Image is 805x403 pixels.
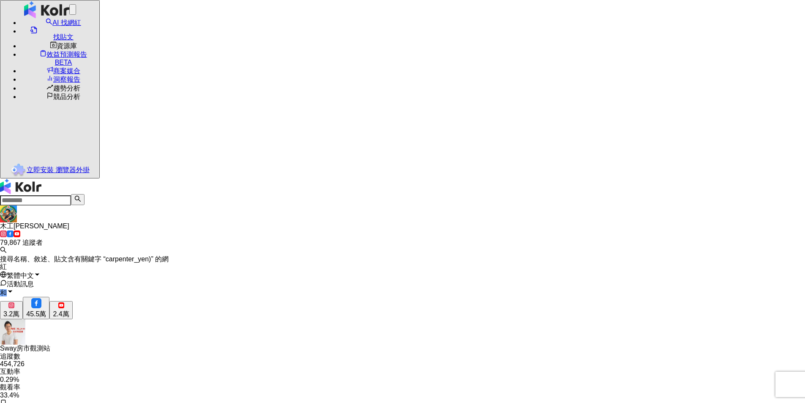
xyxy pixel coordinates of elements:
div: 45.5萬 [26,310,46,318]
span: rise [46,85,53,92]
span: AI 找網紅 [52,19,81,26]
button: 2.4萬 [49,301,72,319]
a: 找貼文 [30,27,96,41]
span: 商案媒合 [53,67,80,74]
span: search [46,19,52,26]
span: 競品分析 [53,93,80,100]
a: searchAI 找網紅 [46,19,81,26]
span: 趨勢分析 [53,85,80,92]
span: 洞察報告 [53,76,80,83]
span: 找貼文 [53,33,74,41]
a: chrome extension立即安裝 瀏覽器外掛 [3,164,96,177]
span: 效益預測報告 [30,51,96,66]
span: 繁體中文 [7,272,34,279]
img: logo [24,1,69,18]
button: 45.5萬 [23,297,49,319]
div: BETA [30,59,96,66]
div: 3.2萬 [3,310,19,318]
img: chrome extension [10,164,27,177]
a: 商案媒合 [46,67,80,74]
span: 資源庫 [57,42,77,49]
a: 洞察報告 [46,76,80,83]
span: 活動訊息 [7,280,34,288]
span: 立即安裝 瀏覽器外掛 [27,166,89,173]
span: search [74,196,81,203]
div: 2.4萬 [53,310,69,318]
a: 效益預測報告BETA [30,51,96,66]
